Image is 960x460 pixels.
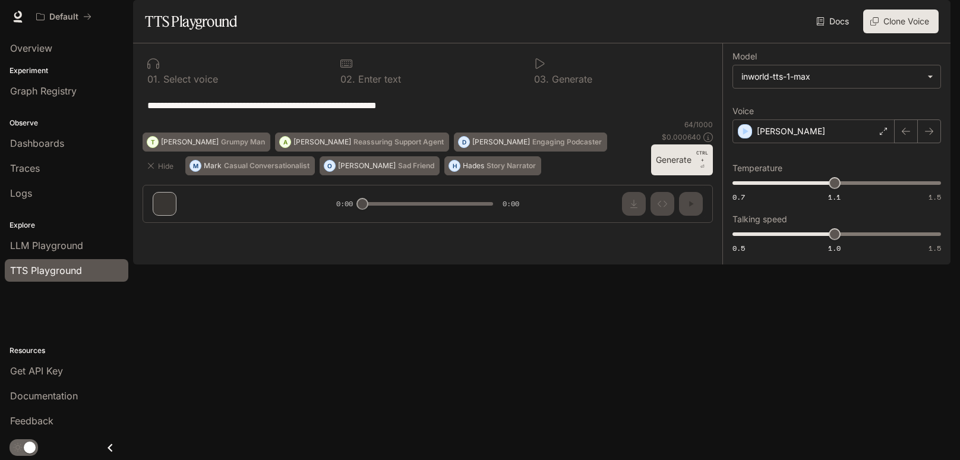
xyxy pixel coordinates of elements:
[929,243,941,253] span: 1.5
[472,138,530,146] p: [PERSON_NAME]
[185,156,315,175] button: MMarkCasual Conversationalist
[454,133,607,152] button: D[PERSON_NAME]Engaging Podcaster
[204,162,222,169] p: Mark
[757,125,825,137] p: [PERSON_NAME]
[662,132,701,142] p: $ 0.000640
[732,215,787,223] p: Talking speed
[487,162,536,169] p: Story Narrator
[863,10,939,33] button: Clone Voice
[160,74,218,84] p: Select voice
[340,74,355,84] p: 0 2 .
[651,144,713,175] button: GenerateCTRL +⏎
[355,74,401,84] p: Enter text
[684,119,713,130] p: 64 / 1000
[732,107,754,115] p: Voice
[549,74,592,84] p: Generate
[929,192,941,202] span: 1.5
[828,243,841,253] span: 1.0
[733,65,940,88] div: inworld-tts-1-max
[696,149,708,163] p: CTRL +
[398,162,434,169] p: Sad Friend
[532,138,602,146] p: Engaging Podcaster
[147,133,158,152] div: T
[293,138,351,146] p: [PERSON_NAME]
[732,243,745,253] span: 0.5
[49,12,78,22] p: Default
[320,156,440,175] button: O[PERSON_NAME]Sad Friend
[459,133,469,152] div: D
[732,192,745,202] span: 0.7
[449,156,460,175] div: H
[143,133,270,152] button: T[PERSON_NAME]Grumpy Man
[145,10,237,33] h1: TTS Playground
[275,133,449,152] button: A[PERSON_NAME]Reassuring Support Agent
[224,162,310,169] p: Casual Conversationalist
[190,156,201,175] div: M
[828,192,841,202] span: 1.1
[444,156,541,175] button: HHadesStory Narrator
[31,5,97,29] button: All workspaces
[147,74,160,84] p: 0 1 .
[732,164,782,172] p: Temperature
[814,10,854,33] a: Docs
[534,74,549,84] p: 0 3 .
[353,138,444,146] p: Reassuring Support Agent
[143,156,181,175] button: Hide
[696,149,708,171] p: ⏎
[324,156,335,175] div: O
[338,162,396,169] p: [PERSON_NAME]
[161,138,219,146] p: [PERSON_NAME]
[732,52,757,61] p: Model
[221,138,265,146] p: Grumpy Man
[463,162,484,169] p: Hades
[741,71,921,83] div: inworld-tts-1-max
[280,133,290,152] div: A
